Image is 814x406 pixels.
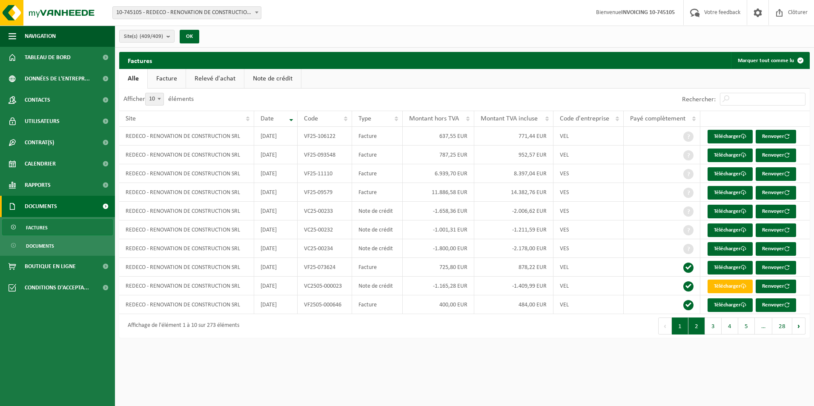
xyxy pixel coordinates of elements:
td: -2.006,62 EUR [474,202,553,220]
td: -2.178,00 EUR [474,239,553,258]
td: 771,44 EUR [474,127,553,146]
a: Télécharger [708,261,753,274]
td: Facture [352,127,403,146]
span: Site(s) [124,30,163,43]
td: VF25-093548 [298,146,352,164]
span: … [755,317,772,335]
td: VEL [553,277,624,295]
h2: Factures [119,52,161,69]
td: VC25-00234 [298,239,352,258]
td: 6.939,70 EUR [403,164,474,183]
span: Type [358,115,371,122]
td: VES [553,220,624,239]
button: Previous [658,317,672,335]
td: Facture [352,295,403,314]
td: VF2505-000646 [298,295,352,314]
span: Site [126,115,136,122]
span: Utilisateurs [25,111,60,132]
td: Note de crédit [352,202,403,220]
a: Factures [2,219,113,235]
td: Facture [352,146,403,164]
td: REDECO - RENOVATION DE CONSTRUCTION SRL [119,295,254,314]
button: Renvoyer [756,261,796,274]
a: Alle [119,69,147,89]
td: 725,80 EUR [403,258,474,277]
td: Facture [352,164,403,183]
td: -1.001,31 EUR [403,220,474,239]
td: 637,55 EUR [403,127,474,146]
span: Contrat(s) [25,132,54,153]
a: Télécharger [708,149,753,162]
a: Note de crédit [244,69,301,89]
td: Note de crédit [352,239,403,258]
button: 4 [722,317,738,335]
td: VEL [553,258,624,277]
td: REDECO - RENOVATION DE CONSTRUCTION SRL [119,164,254,183]
td: -1.409,99 EUR [474,277,553,295]
td: Note de crédit [352,220,403,239]
span: Rapports [25,174,51,196]
td: 14.382,76 EUR [474,183,553,202]
span: Boutique en ligne [25,256,76,277]
button: 28 [772,317,792,335]
button: Site(s)(409/409) [119,30,175,43]
a: Télécharger [708,205,753,218]
td: [DATE] [254,146,298,164]
td: 11.886,58 EUR [403,183,474,202]
td: 484,00 EUR [474,295,553,314]
td: REDECO - RENOVATION DE CONSTRUCTION SRL [119,277,254,295]
span: Documents [25,196,57,217]
td: [DATE] [254,239,298,258]
td: 787,25 EUR [403,146,474,164]
span: Payé complètement [630,115,685,122]
span: Conditions d'accepta... [25,277,89,298]
td: VEL [553,295,624,314]
button: Renvoyer [756,298,796,312]
td: REDECO - RENOVATION DE CONSTRUCTION SRL [119,258,254,277]
span: Montant TVA incluse [481,115,538,122]
td: VES [553,183,624,202]
td: VF25-073624 [298,258,352,277]
a: Documents [2,237,113,254]
td: 952,57 EUR [474,146,553,164]
span: Code d'entreprise [560,115,609,122]
span: 10 [146,93,163,105]
div: Affichage de l'élément 1 à 10 sur 273 éléments [123,318,239,334]
button: Renvoyer [756,167,796,181]
span: Documents [26,238,54,254]
span: 10-745105 - REDECO - RENOVATION DE CONSTRUCTION SRL - CUESMES [112,6,261,19]
td: REDECO - RENOVATION DE CONSTRUCTION SRL [119,202,254,220]
button: 3 [705,317,722,335]
span: Données de l'entrepr... [25,68,90,89]
td: VES [553,239,624,258]
td: REDECO - RENOVATION DE CONSTRUCTION SRL [119,239,254,258]
span: 10 [145,93,164,106]
td: -1.165,28 EUR [403,277,474,295]
button: Renvoyer [756,242,796,256]
button: Renvoyer [756,130,796,143]
span: Factures [26,220,48,236]
button: Next [792,317,805,335]
td: [DATE] [254,127,298,146]
td: VC25-00233 [298,202,352,220]
strong: INVOICING 10-745105 [621,9,675,16]
span: Code [304,115,318,122]
a: Télécharger [708,186,753,200]
button: Renvoyer [756,280,796,293]
a: Télécharger [708,167,753,181]
span: Date [261,115,274,122]
td: 400,00 EUR [403,295,474,314]
td: REDECO - RENOVATION DE CONSTRUCTION SRL [119,183,254,202]
td: [DATE] [254,277,298,295]
count: (409/409) [140,34,163,39]
td: [DATE] [254,258,298,277]
button: Renvoyer [756,223,796,237]
td: VF25-106122 [298,127,352,146]
a: Relevé d'achat [186,69,244,89]
td: [DATE] [254,202,298,220]
a: Télécharger [708,242,753,256]
td: VES [553,202,624,220]
td: VES [553,164,624,183]
td: -1.658,36 EUR [403,202,474,220]
span: Calendrier [25,153,56,174]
